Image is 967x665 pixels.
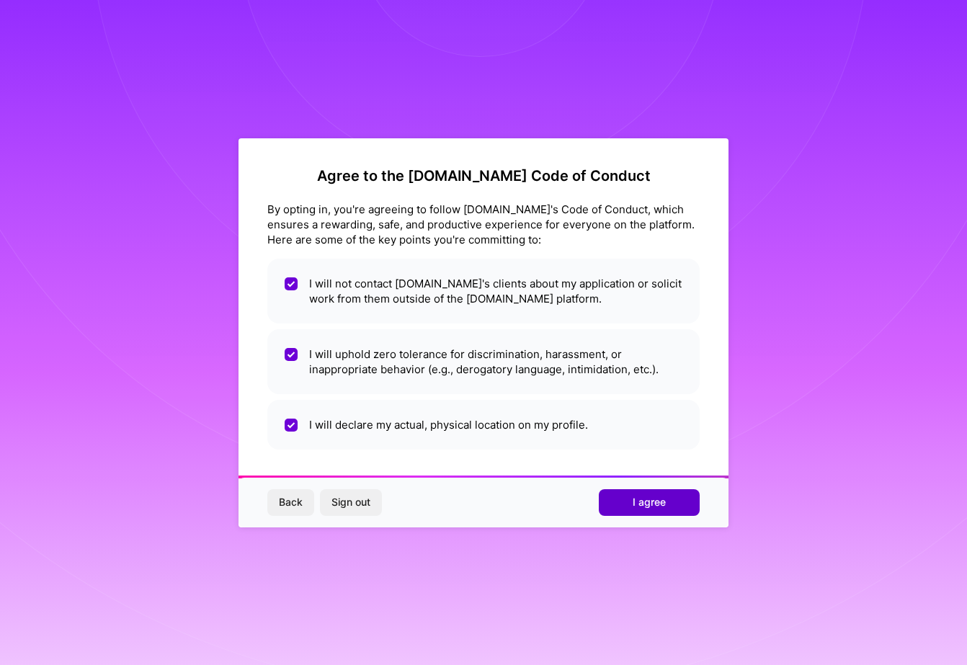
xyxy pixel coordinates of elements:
span: Back [279,495,303,509]
button: I agree [599,489,700,515]
h2: Agree to the [DOMAIN_NAME] Code of Conduct [267,167,700,184]
li: I will declare my actual, physical location on my profile. [267,400,700,450]
span: Sign out [331,495,370,509]
li: I will uphold zero tolerance for discrimination, harassment, or inappropriate behavior (e.g., der... [267,329,700,394]
div: By opting in, you're agreeing to follow [DOMAIN_NAME]'s Code of Conduct, which ensures a rewardin... [267,202,700,247]
li: I will not contact [DOMAIN_NAME]'s clients about my application or solicit work from them outside... [267,259,700,323]
span: I agree [633,495,666,509]
button: Back [267,489,314,515]
button: Sign out [320,489,382,515]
